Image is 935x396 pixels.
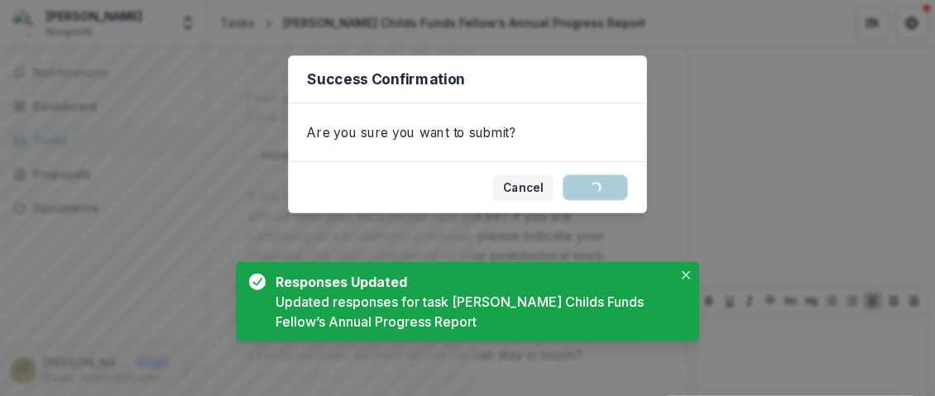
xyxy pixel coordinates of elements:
header: Success Confirmation [288,55,647,103]
div: Are you sure you want to submit? [288,103,647,161]
div: Updated responses for task [PERSON_NAME] Childs Funds Fellow’s Annual Progress Report [276,292,673,332]
button: Close [676,265,696,285]
button: Cancel [493,174,554,200]
div: Responses Updated [276,272,666,292]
